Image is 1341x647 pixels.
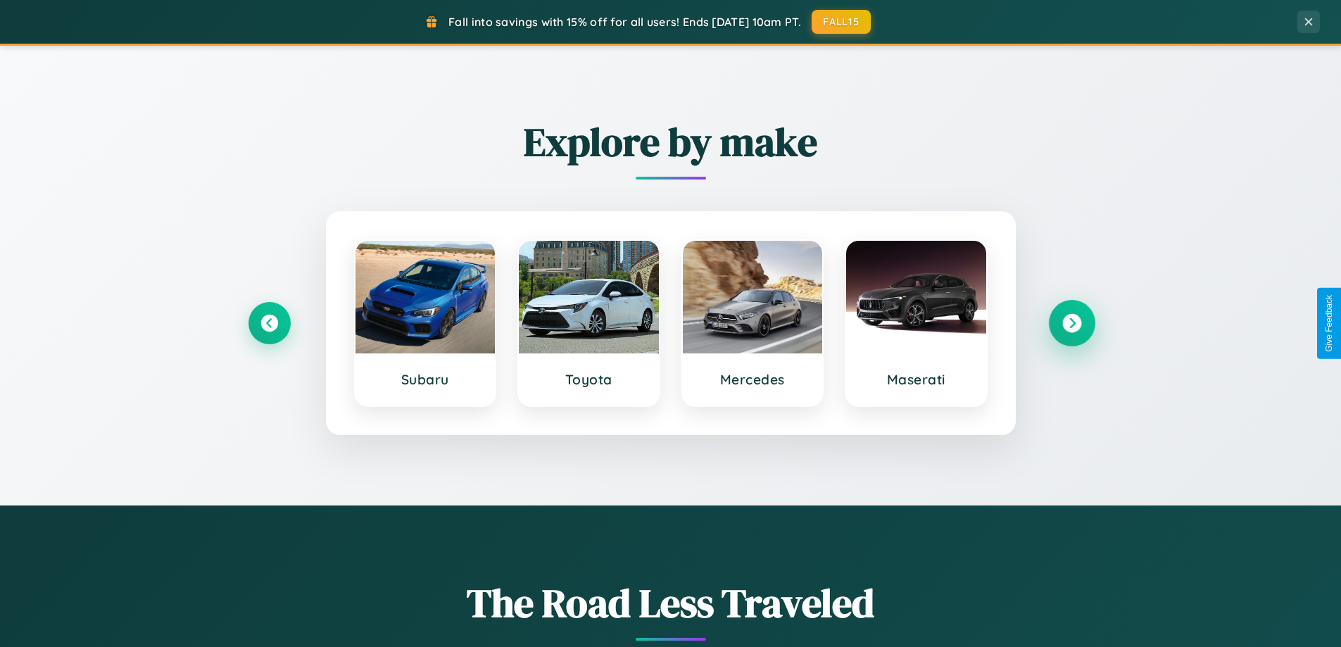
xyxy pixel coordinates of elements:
[370,371,481,388] h3: Subaru
[448,15,801,29] span: Fall into savings with 15% off for all users! Ends [DATE] 10am PT.
[248,576,1093,630] h1: The Road Less Traveled
[533,371,645,388] h3: Toyota
[812,10,871,34] button: FALL15
[248,115,1093,169] h2: Explore by make
[1324,295,1334,352] div: Give Feedback
[860,371,972,388] h3: Maserati
[697,371,809,388] h3: Mercedes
